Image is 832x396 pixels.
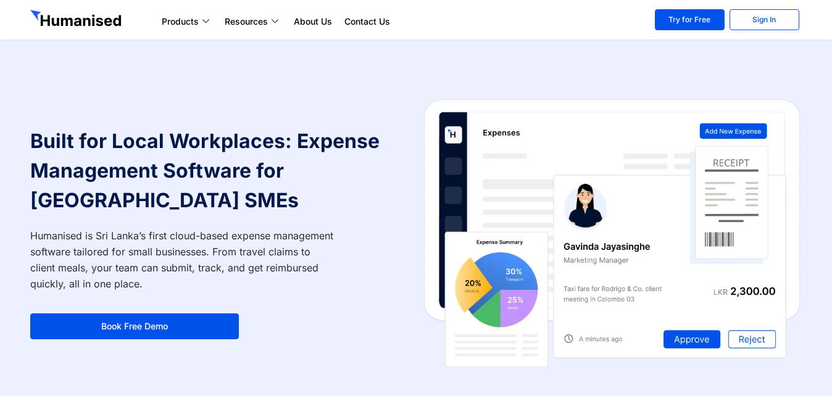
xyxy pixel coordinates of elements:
[218,14,288,29] a: Resources
[30,126,410,215] h1: Built for Local Workplaces: Expense Management Software for [GEOGRAPHIC_DATA] SMEs
[30,228,334,292] p: Humanised is Sri Lanka’s first cloud-based expense management software tailored for small busines...
[30,10,124,30] img: GetHumanised Logo
[655,9,725,30] a: Try for Free
[338,14,396,29] a: Contact Us
[288,14,338,29] a: About Us
[156,14,218,29] a: Products
[730,9,799,30] a: Sign In
[30,313,239,339] a: Book Free Demo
